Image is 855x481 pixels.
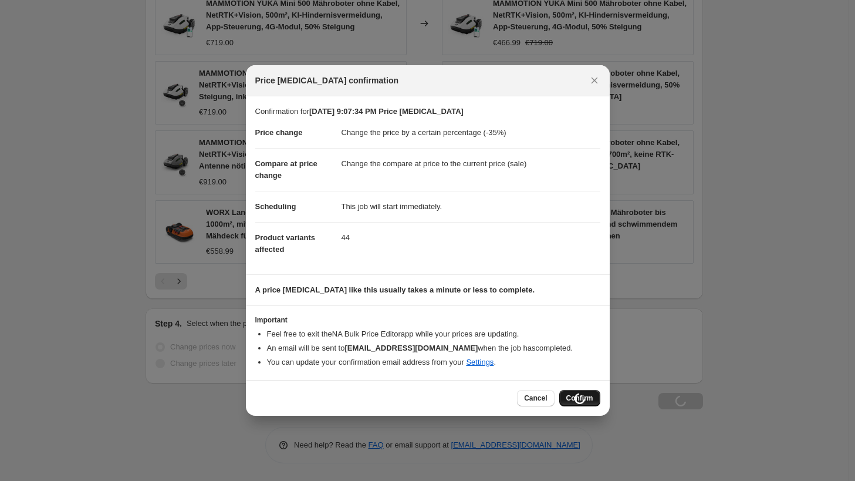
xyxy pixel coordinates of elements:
dd: Change the compare at price to the current price (sale) [342,148,600,179]
dd: Change the price by a certain percentage (-35%) [342,117,600,148]
b: [EMAIL_ADDRESS][DOMAIN_NAME] [344,344,478,352]
button: Close [586,72,603,89]
span: Compare at price change [255,159,317,180]
b: [DATE] 9:07:34 PM Price [MEDICAL_DATA] [309,107,464,116]
span: Price [MEDICAL_DATA] confirmation [255,75,399,86]
a: Settings [466,358,494,366]
span: Price change [255,128,303,137]
span: Cancel [524,393,547,403]
span: Product variants affected [255,233,316,254]
dd: This job will start immediately. [342,191,600,222]
li: Feel free to exit the NA Bulk Price Editor app while your prices are updating. [267,328,600,340]
span: Scheduling [255,202,296,211]
li: An email will be sent to when the job has completed . [267,342,600,354]
button: Cancel [517,390,554,406]
p: Confirmation for [255,106,600,117]
h3: Important [255,315,600,325]
li: You can update your confirmation email address from your . [267,356,600,368]
b: A price [MEDICAL_DATA] like this usually takes a minute or less to complete. [255,285,535,294]
dd: 44 [342,222,600,253]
